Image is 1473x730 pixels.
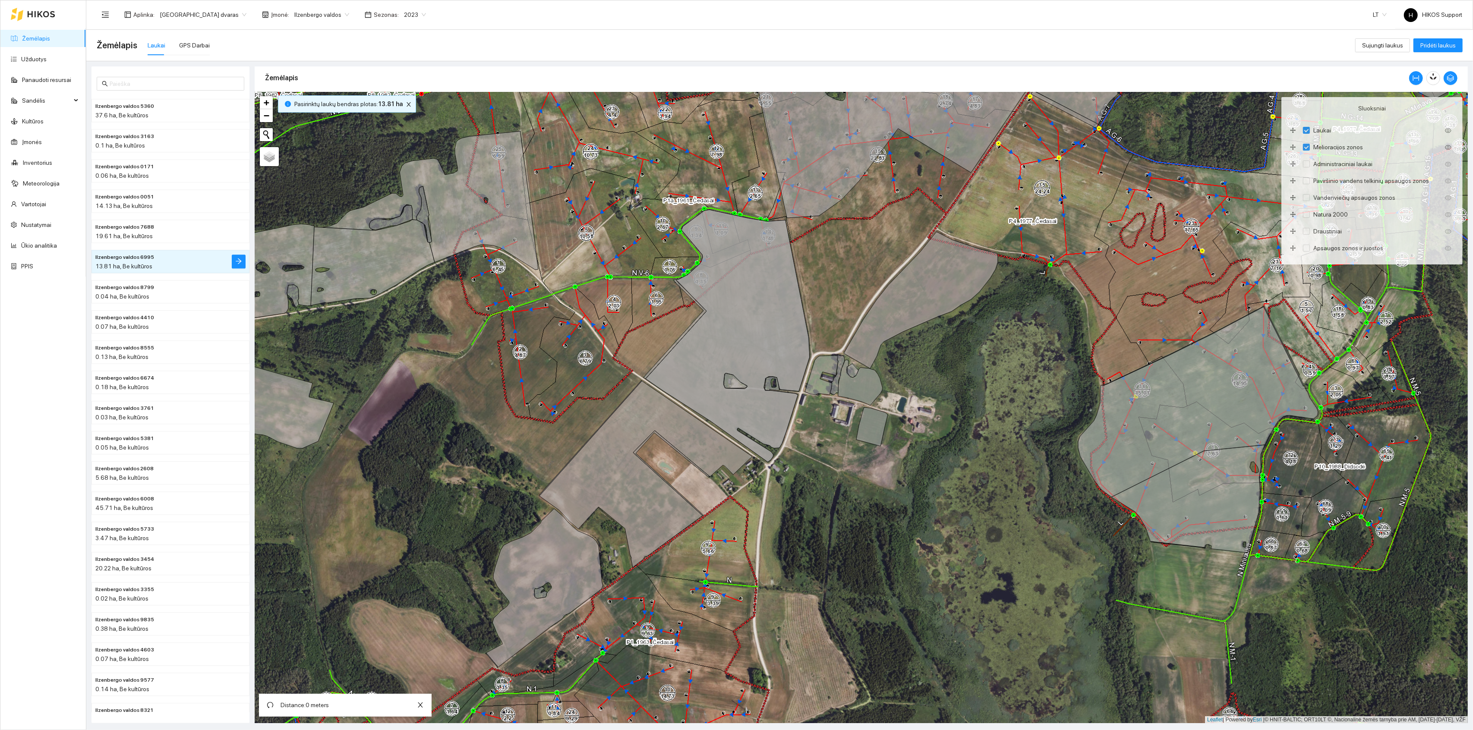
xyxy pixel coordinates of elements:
[404,99,414,110] button: close
[95,435,154,443] span: Ilzenbergo valdos 5381
[23,180,60,187] a: Meteorologija
[95,163,154,171] span: Ilzenbergo valdos 0171
[23,159,52,166] a: Inventorius
[21,221,51,228] a: Nustatymai
[95,616,154,624] span: Ilzenbergo valdos 9835
[95,405,154,413] span: Ilzenbergo valdos 3761
[1445,211,1451,218] span: eye
[281,702,329,708] span: Distance: 0 meters
[95,193,154,201] span: Ilzenbergo valdos 0051
[1445,178,1451,184] span: eye
[95,556,154,564] span: Ilzenbergo valdos 3454
[95,525,154,534] span: Ilzenbergo valdos 5733
[1445,144,1451,151] span: eye
[1310,243,1387,253] span: Apsaugos zonos ir juostos
[1310,142,1366,152] span: Melioracijos zonos
[1263,717,1265,723] span: |
[1310,210,1351,219] span: Natura 2000
[285,101,291,107] span: info-circle
[21,56,47,63] a: Užduotys
[22,92,71,109] span: Sandėlis
[95,646,154,654] span: Ilzenbergo valdos 4603
[1420,41,1456,50] span: Pridėti laukus
[1310,159,1376,169] span: Administraciniai laukai
[1310,176,1432,186] span: Paviršinio vandens telkinių apsaugos zonos
[1290,127,1300,133] span: drag
[1445,127,1451,134] span: eye
[374,10,399,19] span: Sezonas :
[1253,717,1262,723] a: Esri
[1413,42,1463,49] a: Pridėti laukus
[262,11,269,18] span: shop
[260,147,279,166] a: Layers
[22,76,71,83] a: Panaudoti resursai
[1355,38,1410,52] button: Sujungti laukus
[95,586,154,594] span: Ilzenbergo valdos 3355
[1290,245,1300,251] span: drag
[1310,227,1345,236] span: Draustiniai
[263,698,277,712] button: undo
[1290,228,1300,234] span: drag
[95,655,149,662] span: 0.07 ha, Be kultūros
[95,535,149,541] span: 3.47 ha, Be kultūros
[95,353,148,360] span: 0.13 ha, Be kultūros
[414,702,427,708] span: close
[95,686,149,692] span: 0.14 ha, Be kultūros
[95,465,154,473] span: Ilzenbergo valdos 2608
[1207,717,1223,723] a: Leaflet
[235,258,242,266] span: arrow-right
[1290,178,1300,184] span: drag
[95,374,154,383] span: Ilzenbergo valdos 6674
[95,284,154,292] span: Ilzenbergo valdos 8799
[1445,245,1451,252] span: eye
[271,10,289,19] span: Įmonė :
[102,81,108,87] span: search
[133,10,155,19] span: Aplinka :
[264,97,269,108] span: +
[1410,75,1423,82] span: column-width
[1358,104,1386,113] span: Sluoksniai
[95,625,148,632] span: 0.38 ha, Be kultūros
[260,109,273,122] a: Zoom out
[264,110,269,121] span: −
[95,103,154,111] span: Ilzenbergo valdos 5360
[95,495,154,503] span: Ilzenbergo valdos 6008
[232,255,246,268] button: arrow-right
[1409,71,1423,85] button: column-width
[95,504,153,511] span: 45.71 ha, Be kultūros
[95,474,149,481] span: 5.68 ha, Be kultūros
[95,344,154,352] span: Ilzenbergo valdos 8555
[97,38,137,52] span: Žemėlapis
[160,8,246,21] span: Ilzenbergo dvaras
[95,384,149,390] span: 0.18 ha, Be kultūros
[95,293,149,300] span: 0.04 ha, Be kultūros
[1310,126,1334,135] span: Laukai
[95,112,148,119] span: 37.6 ha, Be kultūros
[260,96,273,109] a: Zoom in
[265,66,1409,90] div: Žemėlapis
[1413,38,1463,52] button: Pridėti laukus
[101,11,109,19] span: menu-fold
[1445,161,1451,167] span: eye
[1355,42,1410,49] a: Sujungti laukus
[95,323,149,330] span: 0.07 ha, Be kultūros
[95,263,152,270] span: 13.81 ha, Be kultūros
[95,595,148,602] span: 0.02 ha, Be kultūros
[22,138,42,145] a: Įmonės
[95,233,153,239] span: 19.61 ha, Be kultūros
[294,8,349,21] span: Ilzenbergo valdos
[365,11,372,18] span: calendar
[264,702,277,708] span: undo
[1310,193,1399,202] span: Vandenviečių apsaugos zonos
[95,677,154,685] span: Ilzenbergo valdos 9577
[95,223,154,232] span: Ilzenbergo valdos 7688
[404,8,426,21] span: 2023
[1373,8,1387,21] span: LT
[1290,211,1300,217] span: drag
[21,201,46,208] a: Vartotojai
[1290,195,1300,201] span: drag
[1445,195,1451,201] span: eye
[1445,228,1451,235] span: eye
[95,142,145,149] span: 0.1 ha, Be kultūros
[1362,41,1403,50] span: Sujungti laukus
